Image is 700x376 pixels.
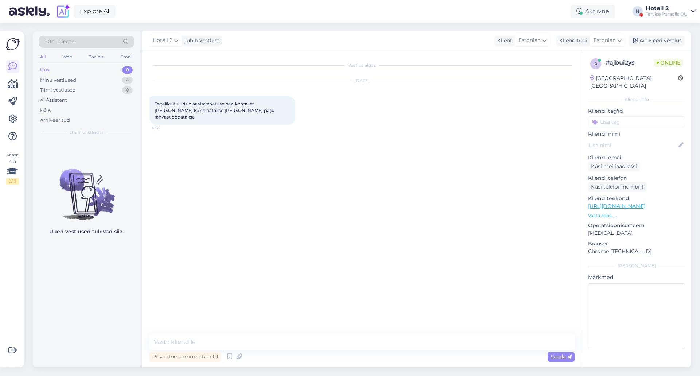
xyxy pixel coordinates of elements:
span: a [594,61,598,66]
span: Hotell 2 [153,36,172,44]
div: 0 / 3 [6,178,19,185]
a: Explore AI [74,5,116,18]
div: Tiimi vestlused [40,86,76,94]
div: Hotell 2 [646,5,688,11]
div: Socials [87,52,105,62]
p: Klienditeekond [588,195,685,202]
div: Arhiveeritud [40,117,70,124]
p: Kliendi telefon [588,174,685,182]
p: Kliendi email [588,154,685,162]
span: 12:35 [152,125,179,131]
div: [GEOGRAPHIC_DATA], [GEOGRAPHIC_DATA] [590,74,678,90]
a: [URL][DOMAIN_NAME] [588,203,645,209]
span: Estonian [518,36,541,44]
div: [DATE] [149,77,575,84]
p: Operatsioonisüsteem [588,222,685,229]
div: Privaatne kommentaar [149,352,221,362]
span: Saada [551,353,572,360]
p: Vaata edasi ... [588,212,685,219]
p: Kliendi tag'id [588,107,685,115]
div: Klient [494,37,512,44]
div: juhib vestlust [182,37,219,44]
div: Email [119,52,134,62]
div: Aktiivne [571,5,615,18]
p: Chrome [TECHNICAL_ID] [588,248,685,255]
input: Lisa nimi [588,141,677,149]
p: Uued vestlused tulevad siia. [49,228,124,236]
div: Küsi telefoninumbrit [588,182,647,192]
div: Kliendi info [588,96,685,103]
span: Estonian [594,36,616,44]
div: 4 [122,77,133,84]
div: All [39,52,47,62]
div: Küsi meiliaadressi [588,162,640,171]
div: 0 [122,66,133,74]
div: Vestlus algas [149,62,575,69]
span: Uued vestlused [70,129,104,136]
div: # ajbui2ys [606,58,654,67]
div: Kõik [40,106,51,114]
div: Web [61,52,74,62]
input: Lisa tag [588,116,685,127]
div: 0 [122,86,133,94]
p: [MEDICAL_DATA] [588,229,685,237]
div: Klienditugi [556,37,587,44]
div: Minu vestlused [40,77,76,84]
p: Märkmed [588,274,685,281]
p: Brauser [588,240,685,248]
div: H [633,6,643,16]
div: Tervise Paradiis OÜ [646,11,688,17]
span: Tegelikult uurisin aastavahetuse peo kohta, et [PERSON_NAME] korraldatakse [PERSON_NAME] palju ra... [155,101,276,120]
img: explore-ai [55,4,71,19]
div: AI Assistent [40,97,67,104]
div: Vaata siia [6,152,19,185]
span: Online [654,59,683,67]
img: No chats [33,156,140,221]
span: Otsi kliente [45,38,74,46]
p: Kliendi nimi [588,130,685,138]
div: Arhiveeri vestlus [629,36,685,46]
a: Hotell 2Tervise Paradiis OÜ [646,5,696,17]
div: Uus [40,66,50,74]
img: Askly Logo [6,37,20,51]
div: [PERSON_NAME] [588,263,685,269]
